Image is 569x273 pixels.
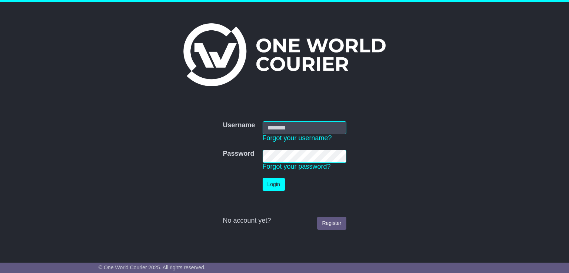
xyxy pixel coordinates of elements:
[223,150,254,158] label: Password
[263,163,331,170] a: Forgot your password?
[317,217,346,230] a: Register
[263,134,332,142] a: Forgot your username?
[223,217,346,225] div: No account yet?
[263,178,285,191] button: Login
[223,121,255,129] label: Username
[183,23,386,86] img: One World
[99,264,206,270] span: © One World Courier 2025. All rights reserved.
